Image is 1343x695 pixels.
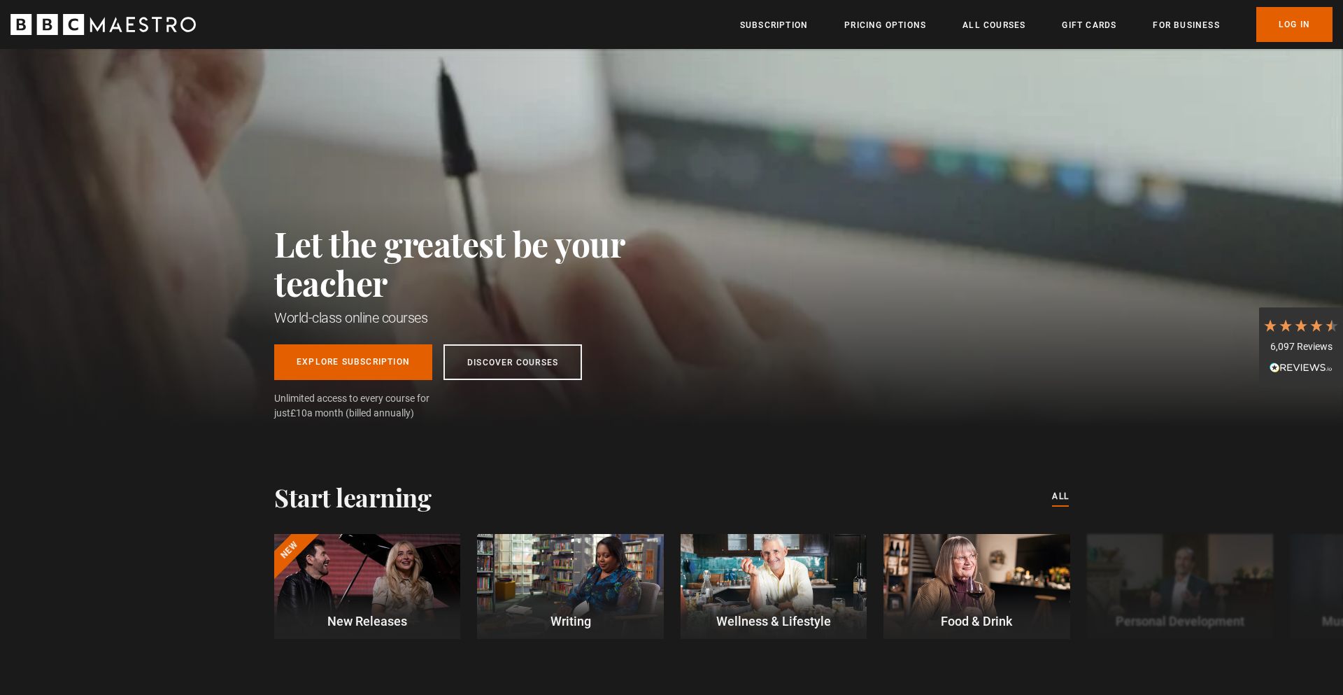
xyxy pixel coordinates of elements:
[1263,318,1340,333] div: 4.7 Stars
[477,612,663,631] p: Writing
[1259,307,1343,388] div: 6,097 ReviewsRead All Reviews
[883,534,1070,639] a: Food & Drink
[1052,489,1069,505] a: All
[274,224,687,302] h2: Let the greatest be your teacher
[1270,363,1333,372] img: REVIEWS.io
[740,7,1333,42] nav: Primary
[1087,534,1273,639] a: Personal Development
[740,18,808,32] a: Subscription
[443,344,582,380] a: Discover Courses
[274,308,687,328] h1: World-class online courses
[681,612,867,631] p: Wellness & Lifestyle
[1256,7,1333,42] a: Log In
[274,391,463,421] span: Unlimited access to every course for just a month (billed annually)
[274,612,460,631] p: New Releases
[681,534,867,639] a: Wellness & Lifestyle
[1062,18,1116,32] a: Gift Cards
[10,14,196,35] svg: BBC Maestro
[1087,612,1273,631] p: Personal Development
[962,18,1025,32] a: All Courses
[274,534,460,639] a: New New Releases
[274,482,431,512] h2: Start learning
[477,534,663,639] a: Writing
[844,18,926,32] a: Pricing Options
[883,612,1070,631] p: Food & Drink
[1153,18,1219,32] a: For business
[1263,340,1340,354] div: 6,097 Reviews
[274,344,432,380] a: Explore Subscription
[290,407,307,419] span: £10
[1263,360,1340,377] div: Read All Reviews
